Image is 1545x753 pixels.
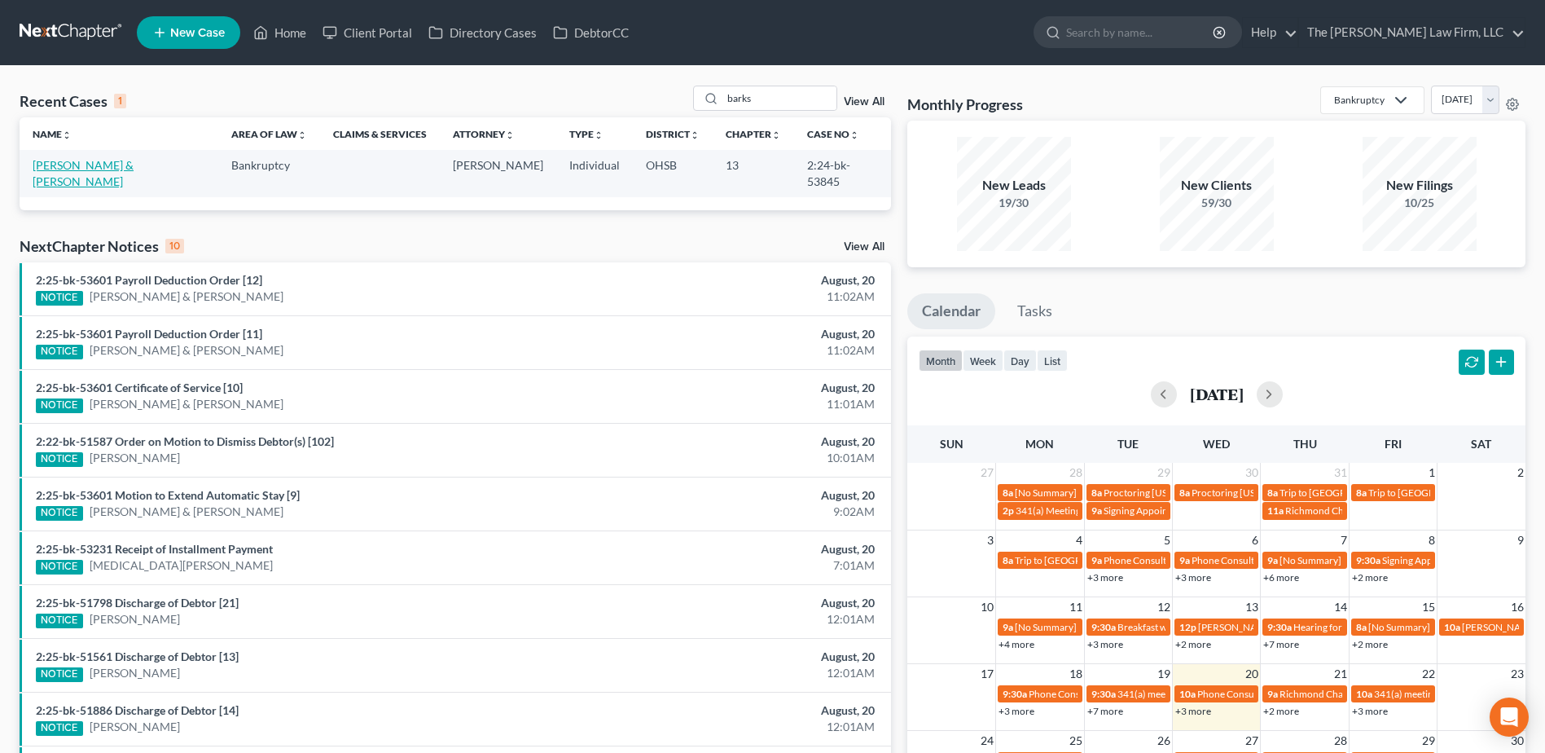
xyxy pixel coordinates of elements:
[1091,554,1102,566] span: 9a
[33,128,72,140] a: Nameunfold_more
[1175,705,1211,717] a: +3 more
[36,345,83,359] div: NOTICE
[36,452,83,467] div: NOTICE
[1117,688,1275,700] span: 341(a) meeting for [PERSON_NAME]
[1471,437,1491,451] span: Sat
[1385,437,1402,451] span: Fri
[1179,487,1190,499] span: 8a
[1197,688,1365,700] span: Phone Consultation - [PERSON_NAME]
[957,176,1071,195] div: New Leads
[245,18,314,47] a: Home
[36,488,300,502] a: 2:25-bk-53601 Motion to Extend Automatic Stay [9]
[1091,621,1116,633] span: 9:30a
[36,703,239,717] a: 2:25-bk-51886 Discharge of Debtor [14]
[90,504,283,520] a: [PERSON_NAME] & [PERSON_NAME]
[90,665,180,681] a: [PERSON_NAME]
[1244,731,1260,751] span: 27
[999,705,1034,717] a: +3 more
[1267,688,1278,700] span: 9a
[90,342,283,359] a: [PERSON_NAME] & [PERSON_NAME]
[606,380,875,396] div: August, 20
[1363,176,1477,195] div: New Filings
[1029,688,1196,700] span: Phone Consultation - [PERSON_NAME]
[1332,664,1349,684] span: 21
[1068,664,1084,684] span: 18
[1279,554,1341,566] span: [No Summary]
[1179,688,1196,700] span: 10a
[606,450,875,466] div: 10:01AM
[771,130,781,140] i: unfold_more
[1117,621,1295,633] span: Breakfast with the [PERSON_NAME] Boys
[36,434,334,448] a: 2:22-bk-51587 Order on Motion to Dismiss Debtor(s) [102]
[556,150,633,196] td: Individual
[1156,664,1172,684] span: 19
[90,450,180,466] a: [PERSON_NAME]
[606,396,875,412] div: 11:01AM
[1003,621,1013,633] span: 9a
[1003,554,1013,566] span: 8a
[1279,688,1532,700] span: Richmond Chapter 13 Trustee interview--[PERSON_NAME]
[606,649,875,665] div: August, 20
[606,719,875,735] div: 12:01AM
[849,130,859,140] i: unfold_more
[1356,688,1372,700] span: 10a
[1356,554,1380,566] span: 9:30a
[1334,93,1385,107] div: Bankruptcy
[606,557,875,574] div: 7:01AM
[1068,597,1084,617] span: 11
[1091,504,1102,517] span: 9a
[20,236,184,256] div: NextChapter Notices
[1267,504,1284,517] span: 11a
[36,291,83,306] div: NOTICE
[1203,437,1230,451] span: Wed
[1356,621,1367,633] span: 8a
[726,128,781,140] a: Chapterunfold_more
[1263,571,1299,583] a: +6 more
[1267,554,1278,566] span: 9a
[713,150,794,196] td: 13
[1104,504,1325,517] span: Signing Appointment - [PERSON_NAME] - Chapter 7
[1025,437,1054,451] span: Mon
[1015,554,1143,566] span: Trip to [GEOGRAPHIC_DATA]
[1156,597,1172,617] span: 12
[314,18,420,47] a: Client Portal
[606,434,875,450] div: August, 20
[1192,554,1359,566] span: Phone Consultation - [PERSON_NAME]
[36,273,262,287] a: 2:25-bk-53601 Payroll Deduction Order [12]
[1285,504,1538,517] span: Richmond Chapter 13 Trustee Interview--[PERSON_NAME]
[606,272,875,288] div: August, 20
[36,650,239,663] a: 2:25-bk-51561 Discharge of Debtor [13]
[606,288,875,305] div: 11:02AM
[1352,705,1388,717] a: +3 more
[1293,437,1317,451] span: Thu
[1068,463,1084,482] span: 28
[919,350,963,372] button: month
[1179,554,1190,566] span: 9a
[1279,487,1407,499] span: Trip to [GEOGRAPHIC_DATA]
[90,611,180,627] a: [PERSON_NAME]
[1332,597,1349,617] span: 14
[979,463,995,482] span: 27
[1003,350,1037,372] button: day
[1250,531,1260,550] span: 6
[606,611,875,627] div: 12:01AM
[1244,597,1260,617] span: 13
[20,91,126,111] div: Recent Cases
[963,350,1003,372] button: week
[62,130,72,140] i: unfold_more
[1087,571,1123,583] a: +3 more
[907,95,1023,114] h3: Monthly Progress
[844,96,884,108] a: View All
[606,326,875,342] div: August, 20
[1003,487,1013,499] span: 8a
[1267,621,1292,633] span: 9:30a
[633,150,713,196] td: OHSB
[606,342,875,359] div: 11:02AM
[1444,621,1460,633] span: 10a
[1117,437,1139,451] span: Tue
[297,130,307,140] i: unfold_more
[33,158,134,188] a: [PERSON_NAME] & [PERSON_NAME]
[1037,350,1068,372] button: list
[1175,638,1211,650] a: +2 more
[1368,487,1496,499] span: Trip to [GEOGRAPHIC_DATA]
